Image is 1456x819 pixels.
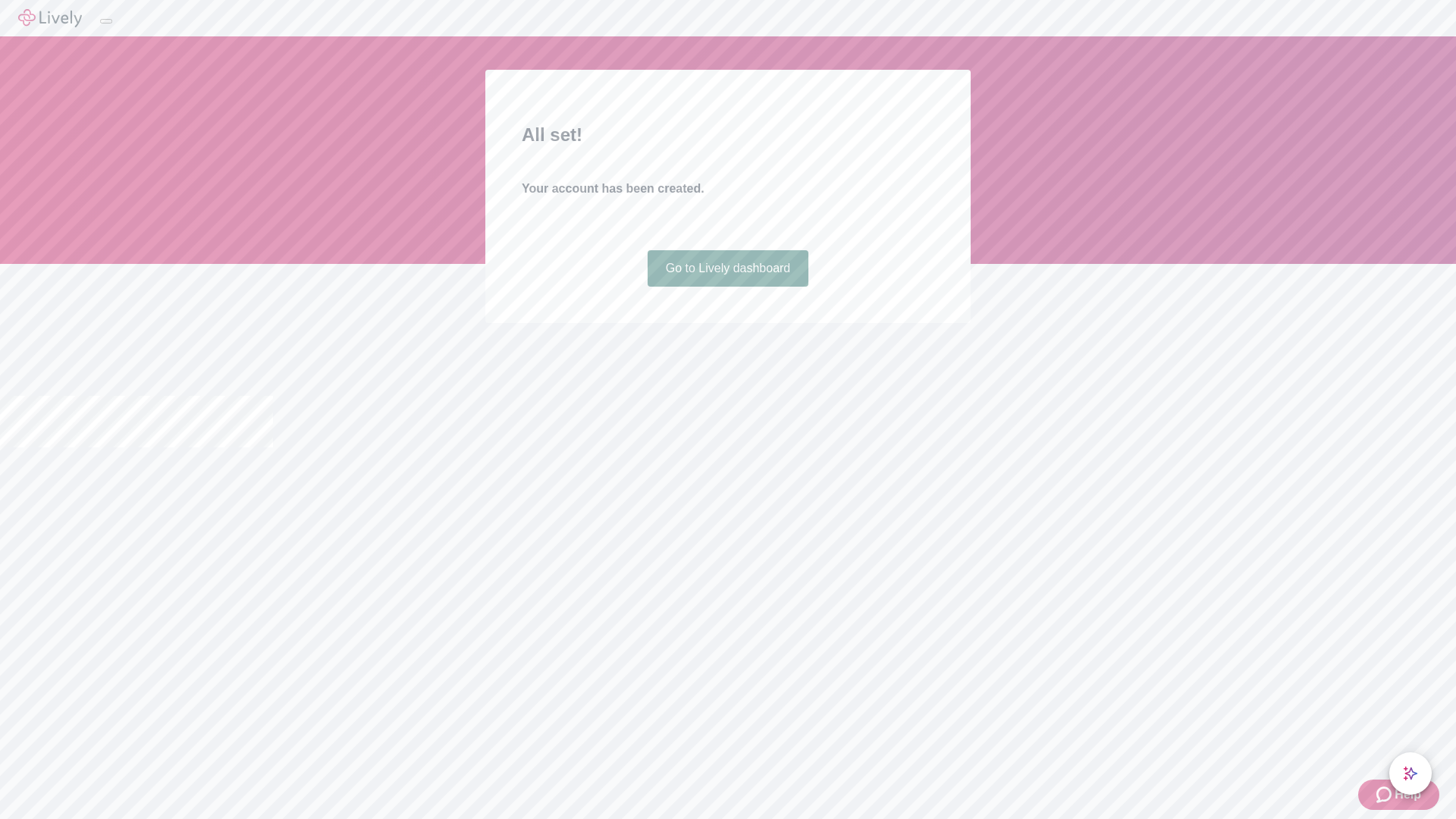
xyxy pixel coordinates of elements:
[522,121,934,149] h2: All set!
[100,19,112,24] button: Log out
[18,9,82,27] img: Lively
[522,180,934,198] h4: Your account has been created.
[1376,786,1395,804] svg: Zendesk support icon
[1403,766,1418,781] svg: Lively AI Assistant
[1395,786,1421,804] span: Help
[648,250,809,287] a: Go to Lively dashboard
[1389,752,1432,795] button: chat
[1358,780,1439,810] button: Zendesk support iconHelp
